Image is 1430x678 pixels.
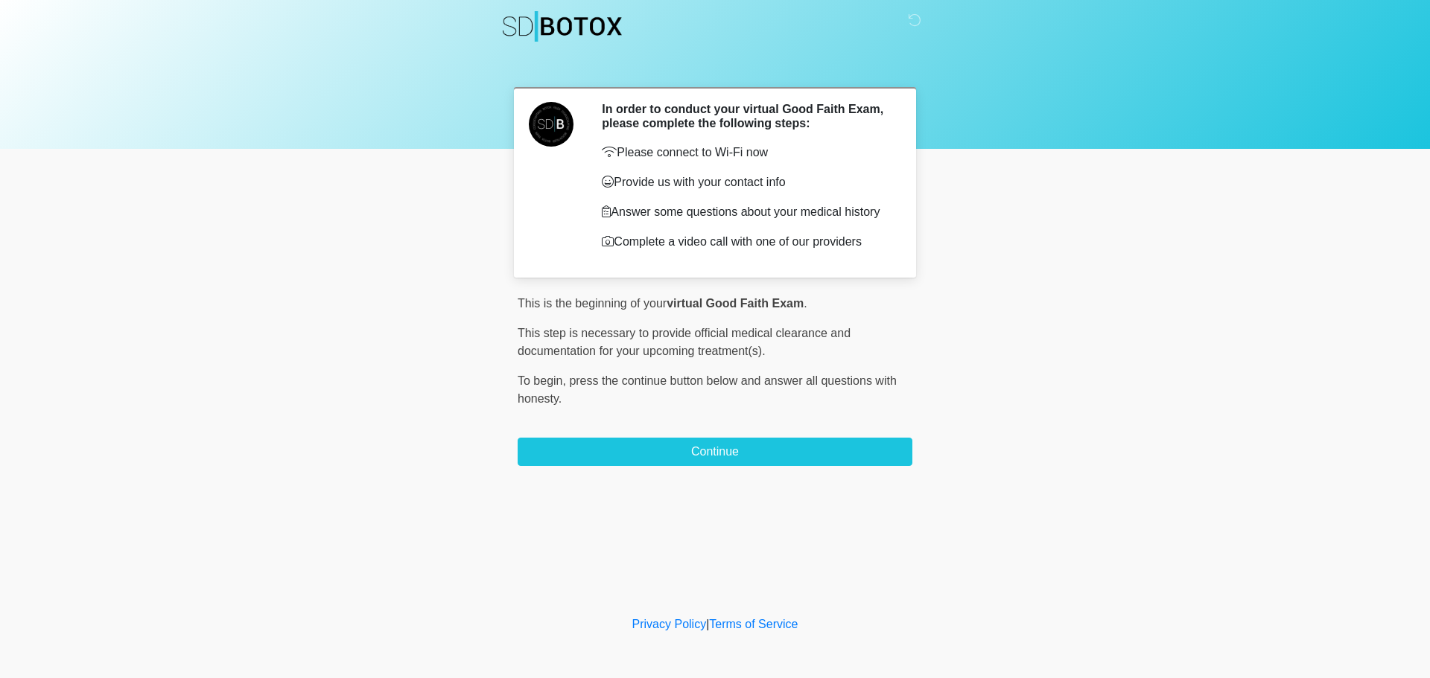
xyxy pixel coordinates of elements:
p: Complete a video call with one of our providers [602,233,890,251]
a: Privacy Policy [632,618,707,630]
span: press the continue button below and answer all questions with honesty. [518,374,897,405]
h1: ‎ ‎ [506,54,924,81]
p: Please connect to Wi-Fi now [602,144,890,161]
strong: virtual Good Faith Exam [667,297,804,310]
p: Provide us with your contact info [602,173,890,191]
img: SDBotox Logo [503,11,622,42]
button: Continue [518,438,912,466]
h2: In order to conduct your virtual Good Faith Exam, please complete the following steps: [602,102,890,130]
p: Answer some questions about your medical history [602,203,890,221]
span: This step is necessary to provide official medical clearance and documentation for your upcoming ... [518,327,851,357]
span: This is the beginning of your [518,297,667,310]
span: . [804,297,807,310]
a: Terms of Service [709,618,798,630]
a: | [706,618,709,630]
span: To begin, [518,374,569,387]
img: Agent Avatar [529,102,573,147]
